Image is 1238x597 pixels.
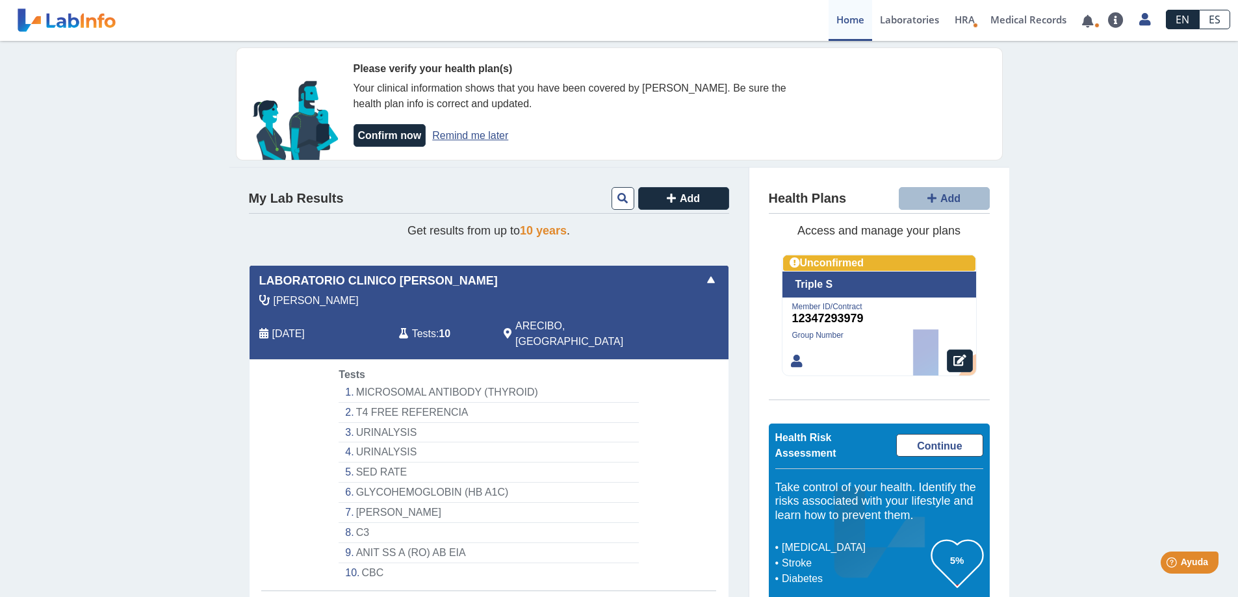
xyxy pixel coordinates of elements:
[412,326,436,342] span: Tests
[899,187,990,210] button: Add
[354,61,815,77] div: Please verify your health plan(s)
[339,503,638,523] li: [PERSON_NAME]
[354,124,426,147] button: Confirm now
[249,191,344,207] h4: My Lab Results
[638,187,729,210] button: Add
[339,442,638,463] li: URINALYSIS
[272,326,305,342] span: 2025-08-16
[775,432,836,459] span: Health Risk Assessment
[339,483,638,503] li: GLYCOHEMOGLOBIN (HB A1C)
[1122,546,1224,583] iframe: Help widget launcher
[955,13,975,26] span: HRA
[339,383,638,403] li: MICROSOMAL ANTIBODY (THYROID)
[339,423,638,443] li: URINALYSIS
[339,463,638,483] li: SED RATE
[339,563,638,583] li: CBC
[779,540,931,555] li: [MEDICAL_DATA]
[354,83,786,109] span: Your clinical information shows that you have been covered by [PERSON_NAME]. Be sure the health p...
[779,555,931,571] li: Stroke
[1199,10,1230,29] a: ES
[797,224,961,237] span: Access and manage your plans
[775,481,983,523] h5: Take control of your health. Identify the risks associated with your lifestyle and learn how to p...
[339,369,365,380] span: Tests
[439,328,450,339] b: 10
[339,403,638,423] li: T4 FREE REFERENCIA
[931,552,983,568] h3: 5%
[259,272,498,290] span: Laboratorio Clinico [PERSON_NAME]
[520,224,567,237] span: 10 years
[680,193,700,204] span: Add
[917,440,962,451] span: Continue
[407,224,570,237] span: Get results from up to .
[896,434,983,457] a: Continue
[769,191,846,207] h4: Health Plans
[1166,10,1199,29] a: EN
[389,318,494,349] div: :
[339,523,638,543] li: C3
[339,543,638,563] li: ANIT SS A (RO) AB EIA
[940,193,961,204] span: Add
[515,318,659,349] span: ARECIBO, PR
[432,130,508,141] a: Remind me later
[779,571,931,587] li: Diabetes
[274,293,359,309] span: Vazquez, Mirelys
